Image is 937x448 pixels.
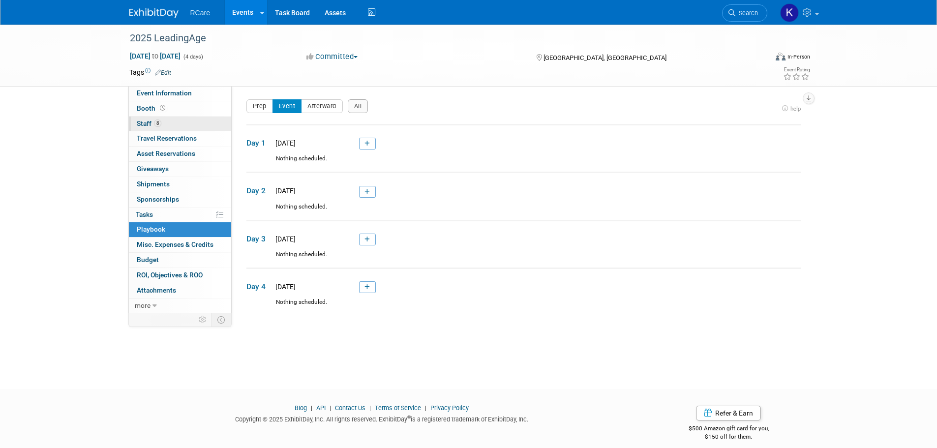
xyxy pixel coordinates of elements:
[348,99,368,113] button: All
[158,104,167,112] span: Booth not reserved yet
[783,67,810,72] div: Event Rating
[129,208,231,222] a: Tasks
[649,433,808,441] div: $150 off for them.
[129,283,231,298] a: Attachments
[151,52,160,60] span: to
[776,53,786,60] img: Format-Inperson.png
[137,149,195,157] span: Asset Reservations
[272,235,296,243] span: [DATE]
[155,69,171,76] a: Edit
[137,180,170,188] span: Shipments
[246,185,271,196] span: Day 2
[129,268,231,283] a: ROI, Objectives & ROO
[246,234,271,244] span: Day 3
[308,404,315,412] span: |
[327,404,333,412] span: |
[246,298,801,315] div: Nothing scheduled.
[129,67,171,77] td: Tags
[790,105,801,112] span: help
[182,54,203,60] span: (4 days)
[137,225,165,233] span: Playbook
[722,4,767,22] a: Search
[246,138,271,149] span: Day 1
[316,404,326,412] a: API
[194,313,212,326] td: Personalize Event Tab Strip
[129,177,231,192] a: Shipments
[272,139,296,147] span: [DATE]
[129,162,231,177] a: Giveaways
[335,404,365,412] a: Contact Us
[137,134,197,142] span: Travel Reservations
[246,154,801,172] div: Nothing scheduled.
[137,104,167,112] span: Booth
[129,238,231,252] a: Misc. Expenses & Credits
[129,299,231,313] a: more
[780,3,799,22] img: Khalen Ryberg
[272,99,302,113] button: Event
[129,192,231,207] a: Sponsorships
[787,53,810,60] div: In-Person
[129,52,181,60] span: [DATE] [DATE]
[129,222,231,237] a: Playbook
[137,240,213,248] span: Misc. Expenses & Credits
[430,404,469,412] a: Privacy Policy
[301,99,343,113] button: Afterward
[136,210,153,218] span: Tasks
[137,165,169,173] span: Giveaways
[272,283,296,291] span: [DATE]
[709,51,811,66] div: Event Format
[129,253,231,268] a: Budget
[129,117,231,131] a: Staff8
[154,119,161,127] span: 8
[190,9,210,17] span: RCare
[129,86,231,101] a: Event Information
[544,54,666,61] span: [GEOGRAPHIC_DATA], [GEOGRAPHIC_DATA]
[137,89,192,97] span: Event Information
[375,404,421,412] a: Terms of Service
[137,195,179,203] span: Sponsorships
[735,9,758,17] span: Search
[137,286,176,294] span: Attachments
[246,203,801,220] div: Nothing scheduled.
[137,271,203,279] span: ROI, Objectives & ROO
[129,147,231,161] a: Asset Reservations
[129,131,231,146] a: Travel Reservations
[246,250,801,268] div: Nothing scheduled.
[246,281,271,292] span: Day 4
[126,30,753,47] div: 2025 LeadingAge
[407,415,411,420] sup: ®
[137,119,161,127] span: Staff
[295,404,307,412] a: Blog
[246,99,273,113] button: Prep
[649,418,808,441] div: $500 Amazon gift card for you,
[129,101,231,116] a: Booth
[367,404,373,412] span: |
[211,313,231,326] td: Toggle Event Tabs
[129,8,179,18] img: ExhibitDay
[129,413,635,424] div: Copyright © 2025 ExhibitDay, Inc. All rights reserved. ExhibitDay is a registered trademark of Ex...
[303,52,362,62] button: Committed
[135,301,151,309] span: more
[423,404,429,412] span: |
[272,187,296,195] span: [DATE]
[696,406,761,420] a: Refer & Earn
[137,256,159,264] span: Budget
